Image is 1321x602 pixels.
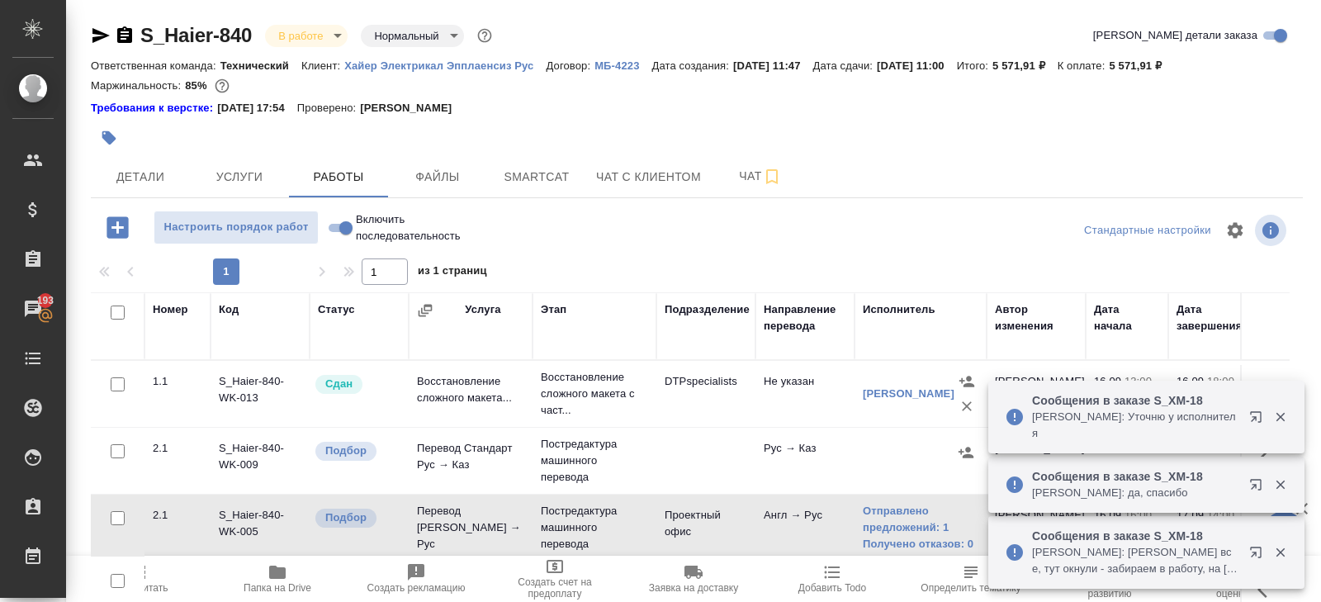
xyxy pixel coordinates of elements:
[733,59,813,72] p: [DATE] 11:47
[91,100,217,116] a: Требования к верстке:
[101,167,180,187] span: Детали
[409,432,533,490] td: Перевод Стандарт Рус → Каз
[594,59,651,72] p: МБ-4223
[369,29,443,43] button: Нормальный
[1058,59,1110,72] p: К оплате:
[140,24,252,46] a: S_Haier-840
[318,301,355,318] div: Статус
[921,582,1020,594] span: Определить тематику
[185,79,211,92] p: 85%
[465,301,500,318] div: Услуга
[244,582,311,594] span: Папка на Drive
[764,301,846,334] div: Направление перевода
[91,26,111,45] button: Скопировать ссылку для ЯМессенджера
[1239,468,1279,508] button: Открыть в новой вкладке
[325,443,367,459] p: Подбор
[1207,375,1234,387] p: 18:00
[763,556,902,602] button: Добавить Todo
[356,211,476,244] span: Включить последовательность
[360,100,464,116] p: [PERSON_NAME]
[153,507,202,524] div: 2.1
[301,59,344,72] p: Клиент:
[594,58,651,72] a: МБ-4223
[813,59,877,72] p: Дата сдачи:
[219,301,239,318] div: Код
[91,79,185,92] p: Маржинальность:
[877,59,957,72] p: [DATE] 11:00
[297,100,361,116] p: Проверено:
[325,376,353,392] p: Сдан
[95,211,140,244] button: Добавить работу
[217,100,297,116] p: [DATE] 17:54
[863,536,978,552] a: Получено отказов: 0
[1080,218,1215,244] div: split button
[115,26,135,45] button: Скопировать ссылку
[987,432,1086,490] td: [PERSON_NAME]
[665,301,750,318] div: Подразделение
[497,167,576,187] span: Smartcat
[409,495,533,561] td: Перевод [PERSON_NAME] → Рус
[987,499,1086,557] td: [PERSON_NAME]
[596,167,701,187] span: Чат с клиентом
[1094,375,1125,387] p: 16.09,
[1215,211,1255,250] span: Настроить таблицу
[211,499,310,557] td: S_Haier-840-WK-005
[1032,409,1238,442] p: [PERSON_NAME]: Уточню у исполнителя
[1239,401,1279,440] button: Открыть в новой вкладке
[409,365,533,423] td: Восстановление сложного макета...
[208,556,347,602] button: Папка на Drive
[995,301,1077,334] div: Автор изменения
[1263,545,1297,560] button: Закрыть
[299,167,378,187] span: Работы
[211,365,310,423] td: S_Haier-840-WK-013
[652,59,733,72] p: Дата создания:
[91,100,217,116] div: Нажми, чтобы открыть папку с инструкцией
[863,503,978,536] a: Отправлено предложений: 1
[220,59,301,72] p: Технический
[954,394,979,419] button: Удалить
[163,218,310,237] span: Настроить порядок работ
[200,167,279,187] span: Услуги
[211,432,310,490] td: S_Haier-840-WK-009
[495,576,614,600] span: Создать счет на предоплату
[1032,485,1238,501] p: [PERSON_NAME]: да, спасибо
[624,556,763,602] button: Заявка на доставку
[211,75,233,97] button: 693.60 RUB;
[325,510,367,526] p: Подбор
[656,365,755,423] td: DTPspecialists
[541,301,566,318] div: Этап
[344,58,546,72] a: Хайер Электрикал Эпплаенсиз Рус
[1177,375,1207,387] p: 16.09,
[398,167,477,187] span: Файлы
[27,292,64,309] span: 193
[485,556,624,602] button: Создать счет на предоплату
[1032,468,1238,485] p: Сообщения в заказе S_XM-18
[987,365,1086,423] td: [PERSON_NAME]
[721,166,800,187] span: Чат
[541,436,648,486] p: Постредактура машинного перевода
[755,499,855,557] td: Англ → Рус
[4,288,62,329] a: 193
[1263,477,1297,492] button: Закрыть
[1263,410,1297,424] button: Закрыть
[863,387,954,400] a: [PERSON_NAME]
[546,59,594,72] p: Договор:
[992,59,1058,72] p: 5 571,91 ₽
[1093,27,1257,44] span: [PERSON_NAME] детали заказа
[755,365,855,423] td: Не указан
[755,432,855,490] td: Рус → Каз
[954,369,979,394] button: Назначить
[541,369,648,419] p: Восстановление сложного макета с част...
[418,261,487,285] span: из 1 страниц
[541,503,648,552] p: Постредактура машинного перевода
[153,373,202,390] div: 1.1
[863,301,935,318] div: Исполнитель
[153,440,202,457] div: 2.1
[154,211,319,244] button: Настроить порядок работ
[656,499,755,557] td: Проектный офис
[347,556,485,602] button: Создать рекламацию
[1177,301,1243,334] div: Дата завершения
[1109,59,1174,72] p: 5 571,91 ₽
[367,582,466,594] span: Создать рекламацию
[417,302,433,319] button: Сгруппировать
